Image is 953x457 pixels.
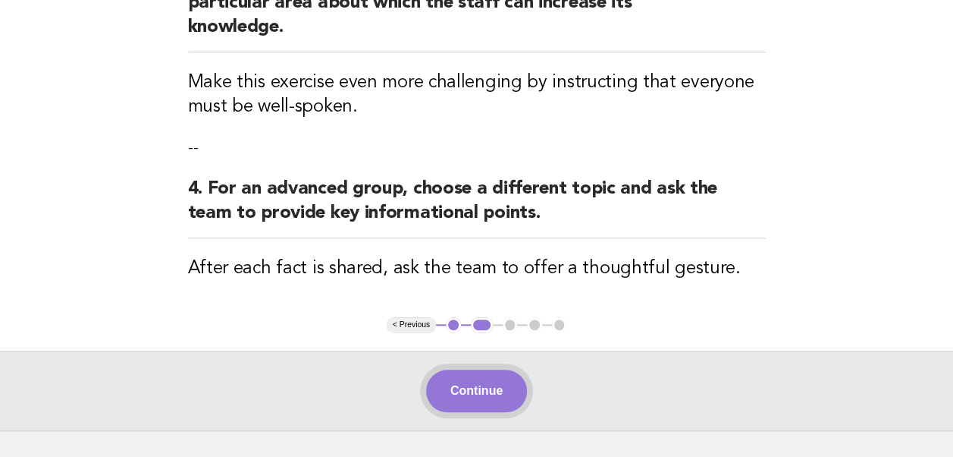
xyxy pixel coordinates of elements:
button: < Previous [387,317,436,333]
button: Continue [426,370,527,412]
h3: Make this exercise even more challenging by instructing that everyone must be well-spoken. [188,71,766,119]
p: -- [188,137,766,159]
button: 2 [471,317,493,333]
button: 1 [446,317,461,333]
h3: After each fact is shared, ask the team to offer a thoughtful gesture. [188,257,766,281]
h2: 4. For an advanced group, choose a different topic and ask the team to provide key informational ... [188,177,766,238]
